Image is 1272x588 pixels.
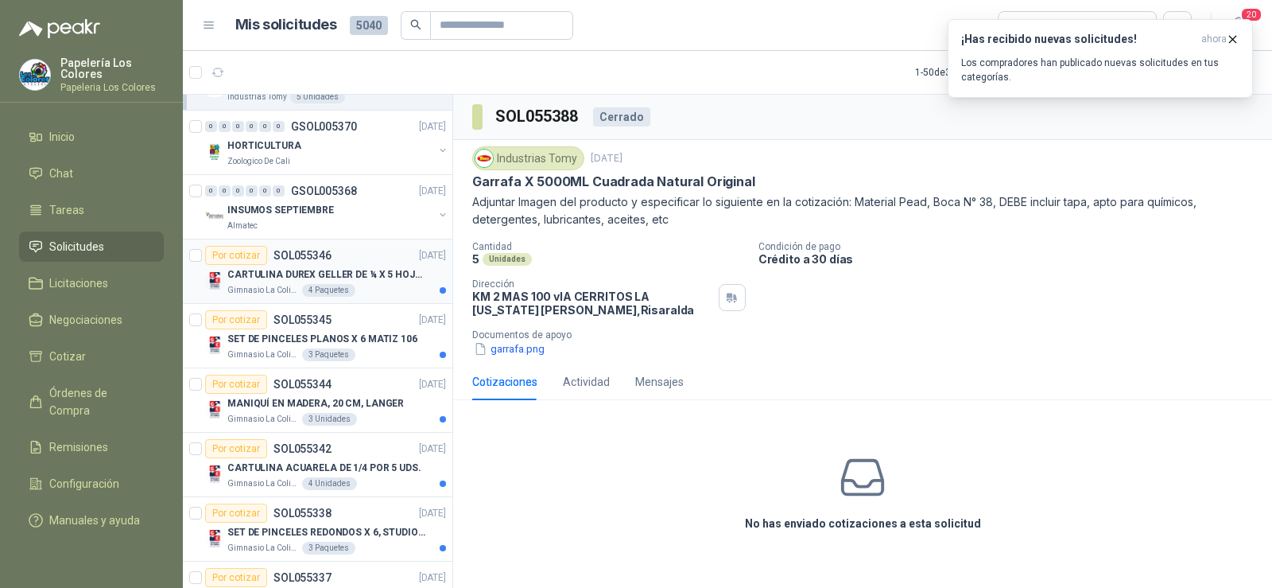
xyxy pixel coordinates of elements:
p: SET DE PINCELES REDONDOS X 6, STUDIO 306 [227,525,425,540]
span: ahora [1201,33,1227,46]
p: HORTICULTURA [227,138,301,154]
p: Gimnasio La Colina [227,349,299,361]
p: SOL055346 [273,250,332,261]
a: Tareas [19,195,164,225]
p: [DATE] [591,151,622,166]
p: Crédito a 30 días [758,252,1266,266]
p: Gimnasio La Colina [227,284,299,297]
p: Cantidad [472,241,746,252]
p: Adjuntar Imagen del producto y especificar lo siguiente en la cotización: Material Pead, Boca N° ... [472,193,1253,228]
p: KM 2 MAS 100 vIA CERRITOS LA [US_STATE] [PERSON_NAME] , Risaralda [472,290,712,317]
div: 1 - 50 de 3188 [915,60,1018,85]
img: Company Logo [205,207,224,226]
p: SOL055338 [273,508,332,519]
div: 0 [259,185,271,197]
p: CARTULINA DUREX GELLER DE ¼ X 5 HOJAS [227,267,425,282]
a: Remisiones [19,432,164,462]
p: SOL055337 [273,572,332,583]
div: 0 [205,185,217,197]
div: Por cotizar [205,246,267,265]
p: Almatec [227,220,258,232]
div: 0 [273,121,285,132]
p: GSOL005370 [291,121,357,132]
a: Solicitudes [19,232,164,262]
div: 0 [232,185,244,197]
img: Company Logo [205,336,224,355]
div: Por cotizar [205,310,267,329]
h1: Mis solicitudes [235,14,337,37]
p: Zoologico De Cali [227,155,290,168]
button: 20 [1224,11,1253,40]
p: [DATE] [419,506,446,521]
div: 0 [219,185,231,197]
a: Licitaciones [19,268,164,298]
span: Licitaciones [49,275,108,292]
a: Negociaciones [19,305,164,335]
span: Órdenes de Compra [49,384,149,419]
p: INSUMOS SEPTIEMBRE [227,203,334,218]
p: Dirección [472,278,712,290]
p: [DATE] [419,184,446,199]
img: Company Logo [20,60,50,90]
div: Por cotizar [205,504,267,523]
p: Los compradores han publicado nuevas solicitudes en tus categorías. [961,56,1239,84]
a: Por cotizarSOL055345[DATE] Company LogoSET DE PINCELES PLANOS X 6 MATIZ 106Gimnasio La Colina3 Pa... [183,304,452,368]
span: Configuración [49,475,119,493]
h3: SOL055388 [495,104,580,129]
p: SET DE PINCELES PLANOS X 6 MATIZ 106 [227,332,417,347]
div: Industrias Tomy [472,146,584,170]
div: Por cotizar [205,375,267,394]
p: [DATE] [419,570,446,586]
span: search [410,19,421,30]
span: Chat [49,165,73,182]
a: Por cotizarSOL055342[DATE] Company LogoCARTULINA ACUARELA DE 1/4 POR 5 UDS.Gimnasio La Colina4 Un... [183,433,452,497]
p: Industrias Tomy [227,91,287,103]
a: Manuales y ayuda [19,505,164,535]
div: Por cotizar [205,439,267,458]
a: Por cotizarSOL055346[DATE] Company LogoCARTULINA DUREX GELLER DE ¼ X 5 HOJASGimnasio La Colina4 P... [183,239,452,304]
div: 5 Unidades [290,91,345,103]
span: 5040 [350,16,388,35]
p: SOL055344 [273,379,332,390]
div: 3 Unidades [302,413,357,426]
h3: No has enviado cotizaciones a esta solicitud [745,515,981,532]
img: Company Logo [205,400,224,419]
p: Papeleria Los Colores [60,83,164,92]
a: Por cotizarSOL055344[DATE] Company LogoMANIQUÍ EN MADERA, 20 CM, LANGERGimnasio La Colina3 Unidades [183,368,452,433]
div: Mensajes [635,373,684,391]
p: MANIQUÍ EN MADERA, 20 CM, LANGER [227,396,404,411]
span: Inicio [49,128,75,146]
span: Manuales y ayuda [49,512,140,529]
img: Company Logo [205,529,224,548]
p: 5 [472,252,479,266]
div: Por cotizar [205,568,267,587]
div: Todas [1008,17,1041,34]
p: SOL055342 [273,443,332,454]
a: 0 0 0 0 0 0 GSOL005368[DATE] Company LogoINSUMOS SEPTIEMBREAlmatec [205,181,449,232]
div: 0 [246,121,258,132]
h3: ¡Has recibido nuevas solicitudes! [961,33,1195,46]
p: Gimnasio La Colina [227,477,299,490]
div: 0 [273,185,285,197]
span: Solicitudes [49,238,104,255]
p: Gimnasio La Colina [227,542,299,555]
p: GSOL005368 [291,185,357,197]
div: 0 [232,121,244,132]
a: 0 0 0 0 0 0 GSOL005370[DATE] Company LogoHORTICULTURAZoologico De Cali [205,117,449,168]
div: 0 [246,185,258,197]
a: Configuración [19,469,164,499]
div: Cotizaciones [472,373,537,391]
a: Inicio [19,122,164,152]
a: Por cotizarSOL055338[DATE] Company LogoSET DE PINCELES REDONDOS X 6, STUDIO 306Gimnasio La Colina... [183,497,452,562]
p: [DATE] [419,248,446,263]
p: Papelería Los Colores [60,57,164,80]
div: Cerrado [593,107,650,127]
div: 0 [205,121,217,132]
button: garrafa.png [472,341,546,357]
img: Company Logo [205,271,224,290]
p: [DATE] [419,119,446,134]
div: 3 Paquetes [302,542,355,555]
p: Condición de pago [758,241,1266,252]
span: Cotizar [49,348,86,365]
span: Negociaciones [49,311,122,329]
